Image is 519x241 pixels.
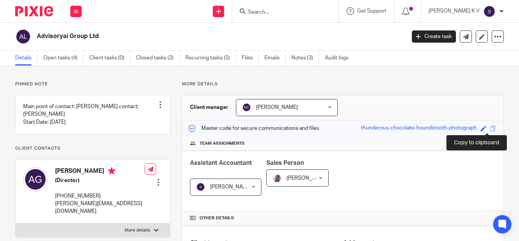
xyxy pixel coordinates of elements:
span: [PERSON_NAME] K V [210,184,261,190]
p: Master code for secure communications and files [188,124,319,132]
span: Other details [199,215,234,221]
img: svg%3E [23,167,47,192]
a: Details [15,51,38,65]
img: svg%3E [483,5,495,18]
span: Assistant Accountant [190,160,252,166]
div: thunderous-chocolate-houndstooth-photograph [361,124,477,133]
img: Matt%20Circle.png [272,174,282,183]
p: Client contacts [15,145,170,152]
a: Open tasks (4) [43,51,84,65]
a: Emails [264,51,286,65]
a: Recurring tasks (5) [185,51,236,65]
h4: [PERSON_NAME] [55,167,145,177]
p: More details [182,81,504,87]
p: [PERSON_NAME][EMAIL_ADDRESS][DOMAIN_NAME] [55,200,145,215]
span: Sales Person [266,160,304,166]
img: svg%3E [15,29,31,45]
h3: Client manager [190,104,228,111]
a: Files [242,51,259,65]
a: Client tasks (0) [89,51,130,65]
img: svg%3E [196,182,205,192]
a: Closed tasks (2) [136,51,180,65]
a: Create task [412,30,456,43]
a: Notes (3) [291,51,319,65]
p: [PERSON_NAME] K V [429,7,479,15]
span: Team assignments [199,140,245,147]
img: svg%3E [242,103,251,112]
a: Audit logs [325,51,354,65]
input: Search [247,9,316,16]
span: [PERSON_NAME] [256,105,298,110]
p: [PHONE_NUMBER] [55,192,145,200]
i: Primary [108,167,116,175]
p: More details [125,227,150,233]
h2: Advisoryai Group Ltd [37,32,328,40]
p: Pinned note [15,81,170,87]
h5: (Director) [55,177,145,184]
img: Pixie [15,6,53,16]
span: [PERSON_NAME] [286,176,328,181]
span: Get Support [357,8,386,14]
